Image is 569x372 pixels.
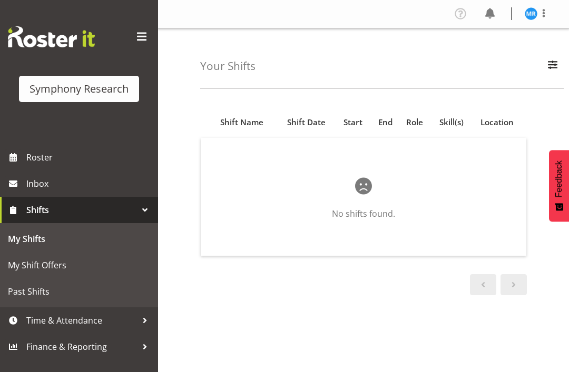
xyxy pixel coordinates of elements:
[26,176,153,192] span: Inbox
[8,26,95,47] img: Rosterit website logo
[406,116,423,128] span: Role
[554,160,564,197] span: Feedback
[8,284,150,299] span: Past Shifts
[26,339,137,355] span: Finance & Reporting
[378,116,393,128] span: End
[3,226,155,252] a: My Shifts
[542,55,564,78] button: Filter Employees
[8,257,150,273] span: My Shift Offers
[525,7,537,20] img: michael-robinson11856.jpg
[8,231,150,247] span: My Shifts
[287,116,326,128] span: Shift Date
[3,278,155,305] a: Past Shifts
[26,313,137,328] span: Time & Attendance
[3,252,155,278] a: My Shift Offers
[30,81,129,97] div: Symphony Research
[26,149,153,165] span: Roster
[26,202,137,218] span: Shifts
[344,116,362,128] span: Start
[439,116,464,128] span: Skill(s)
[200,60,256,72] h4: Your Shifts
[480,116,514,128] span: Location
[220,116,263,128] span: Shift Name
[234,207,493,220] p: No shifts found.
[549,150,569,222] button: Feedback - Show survey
